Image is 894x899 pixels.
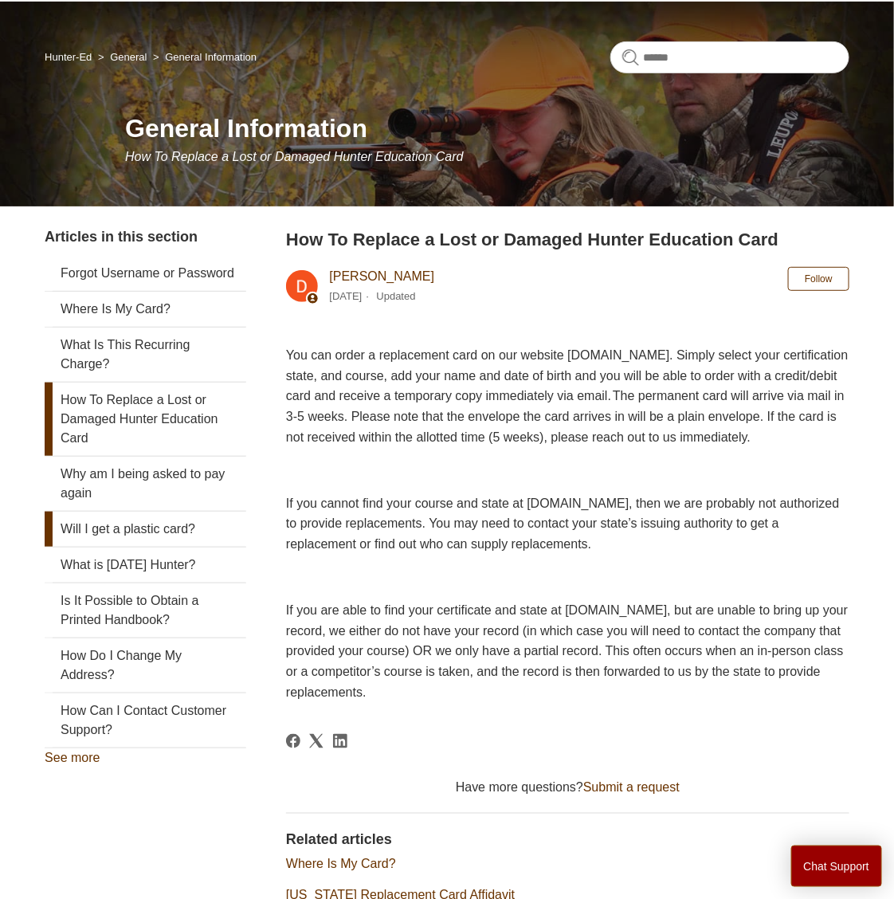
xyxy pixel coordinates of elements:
[309,734,323,748] a: X Corp
[286,734,300,748] svg: Share this page on Facebook
[791,846,883,887] button: Chat Support
[788,267,849,291] button: Follow Article
[45,751,100,764] a: See more
[165,51,257,63] a: General Information
[45,229,198,245] span: Articles in this section
[309,734,323,748] svg: Share this page on X Corp
[45,693,245,748] a: How Can I Contact Customer Support?
[45,548,245,583] a: What is [DATE] Hunter?
[95,51,150,63] li: General
[45,292,245,327] a: Where Is My Card?
[45,51,92,63] a: Hunter-Ed
[329,269,434,283] a: [PERSON_NAME]
[286,497,840,551] span: If you cannot find your course and state at [DOMAIN_NAME], then we are probably not authorized to...
[45,638,245,693] a: How Do I Change My Address?
[286,226,849,253] h2: How To Replace a Lost or Damaged Hunter Education Card
[377,290,416,302] li: Updated
[286,348,849,443] span: You can order a replacement card on our website [DOMAIN_NAME]. Simply select your certification s...
[333,734,347,748] svg: Share this page on LinkedIn
[45,457,245,511] a: Why am I being asked to pay again
[286,830,849,851] h2: Related articles
[333,734,347,748] a: LinkedIn
[45,512,245,547] a: Will I get a plastic card?
[286,603,848,698] span: If you are able to find your certificate and state at [DOMAIN_NAME], but are unable to bring up y...
[610,41,849,73] input: Search
[329,290,362,302] time: 03/04/2024, 10:49
[286,778,849,797] div: Have more questions?
[45,51,95,63] li: Hunter-Ed
[45,383,245,456] a: How To Replace a Lost or Damaged Hunter Education Card
[125,109,849,147] h1: General Information
[286,858,396,871] a: Where Is My Card?
[45,583,245,638] a: Is It Possible to Obtain a Printed Handbook?
[110,51,147,63] a: General
[286,734,300,748] a: Facebook
[150,51,257,63] li: General Information
[125,150,464,163] span: How To Replace a Lost or Damaged Hunter Education Card
[583,780,680,794] a: Submit a request
[45,328,245,382] a: What Is This Recurring Charge?
[45,256,245,291] a: Forgot Username or Password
